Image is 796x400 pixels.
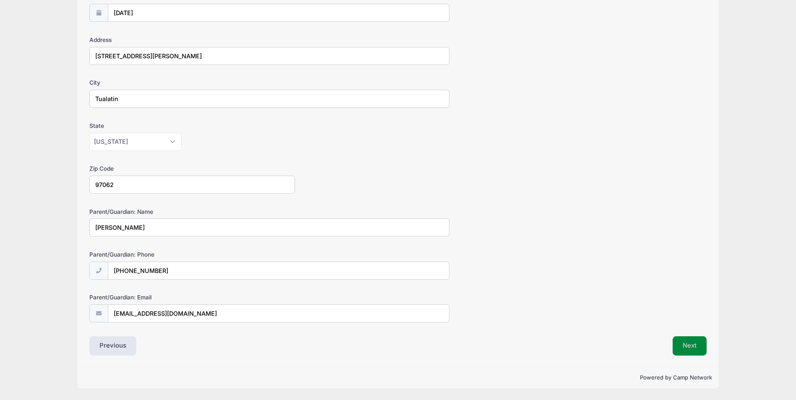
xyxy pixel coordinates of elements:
input: email@email.com [108,304,449,322]
p: Powered by Camp Network [84,374,712,382]
label: Parent/Guardian: Email [89,293,295,301]
label: State [89,122,295,130]
input: xxxxx [89,176,295,194]
button: Next [673,336,707,356]
label: City [89,78,295,87]
button: Previous [89,336,136,356]
label: Zip Code [89,164,295,173]
input: (xxx) xxx-xxxx [108,262,449,280]
label: Parent/Guardian: Name [89,208,295,216]
label: Parent/Guardian: Phone [89,250,295,259]
label: Address [89,36,295,44]
input: mm/dd/yyyy [108,4,449,22]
